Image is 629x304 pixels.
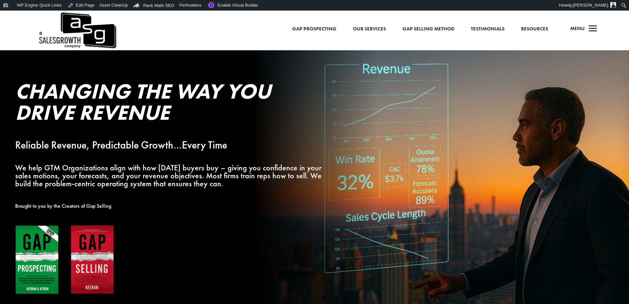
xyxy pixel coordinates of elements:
img: Gap Books [15,225,114,295]
a: Gap Selling Method [402,25,454,33]
span: Menu [570,25,585,32]
a: Testimonials [471,25,505,33]
span: a [586,22,600,36]
span: [PERSON_NAME] [573,3,608,8]
p: Brought to you by the Creators of Gap Selling [15,202,325,210]
a: Resources [521,25,548,33]
img: ASG Co. Logo [38,11,116,50]
a: A Sales Growth Company Logo [38,11,116,50]
p: We help GTM Organizations align with how [DATE] buyers buy – giving you confidence in your sales ... [15,164,325,187]
span: Rank Math SEO [143,3,174,8]
p: Reliable Revenue, Predictable Growth…Every Time [15,141,325,149]
a: Gap Prospecting [292,25,336,33]
h2: Changing the Way You Drive Revenue [15,81,325,126]
a: Our Services [353,25,386,33]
